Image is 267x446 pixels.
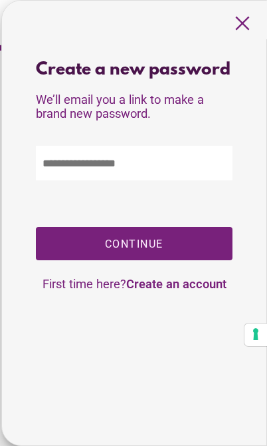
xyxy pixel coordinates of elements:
span: close [230,11,255,36]
p: First time here? [36,277,232,291]
button: Continue [36,227,232,260]
button: Your consent preferences for tracking technologies [244,324,267,346]
a: Create an account [126,277,226,291]
p: We’ll email you a link to make a brand new password. [36,93,232,120]
div: Create a new password [36,61,232,80]
span: Continue [105,238,163,250]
